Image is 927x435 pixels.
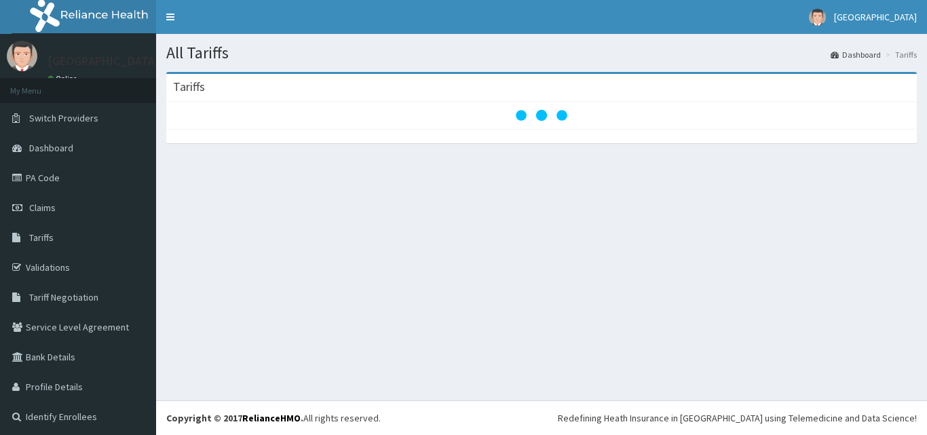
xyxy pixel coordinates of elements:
[156,400,927,435] footer: All rights reserved.
[48,55,159,67] p: [GEOGRAPHIC_DATA]
[29,231,54,244] span: Tariffs
[831,49,881,60] a: Dashboard
[514,88,569,143] svg: audio-loading
[29,112,98,124] span: Switch Providers
[166,44,917,62] h1: All Tariffs
[173,81,205,93] h3: Tariffs
[7,41,37,71] img: User Image
[166,412,303,424] strong: Copyright © 2017 .
[29,142,73,154] span: Dashboard
[882,49,917,60] li: Tariffs
[834,11,917,23] span: [GEOGRAPHIC_DATA]
[809,9,826,26] img: User Image
[242,412,301,424] a: RelianceHMO
[558,411,917,425] div: Redefining Heath Insurance in [GEOGRAPHIC_DATA] using Telemedicine and Data Science!
[29,291,98,303] span: Tariff Negotiation
[29,202,56,214] span: Claims
[48,74,80,83] a: Online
